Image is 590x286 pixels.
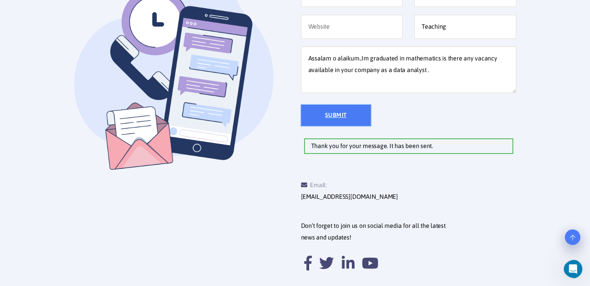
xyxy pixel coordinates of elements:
[564,260,588,278] iframe: Intercom live chat
[301,191,398,203] a: [EMAIL_ADDRESS][DOMAIN_NAME]
[301,181,327,188] span: Email:
[304,138,513,154] div: Thank you for your message. It has been sent.
[301,105,371,126] input: Submit
[301,15,403,39] input: Website
[301,220,522,243] p: Don’t forget to join us on social media for all the latest news and updates!
[414,15,516,39] input: Company name*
